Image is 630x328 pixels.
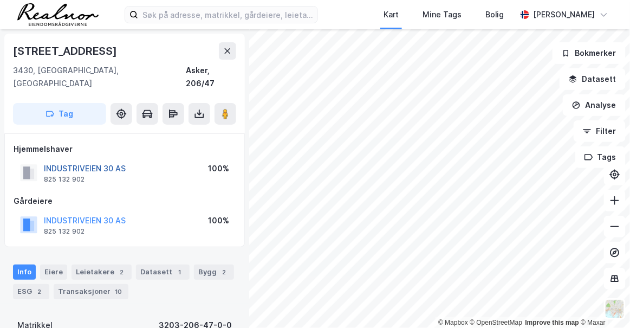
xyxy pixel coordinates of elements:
[72,265,132,280] div: Leietakere
[560,68,626,90] button: Datasett
[44,175,85,184] div: 825 132 902
[576,276,630,328] div: Kontrollprogram for chat
[534,8,595,21] div: [PERSON_NAME]
[384,8,399,21] div: Kart
[13,42,119,60] div: [STREET_ADDRESS]
[525,319,579,326] a: Improve this map
[438,319,468,326] a: Mapbox
[136,265,190,280] div: Datasett
[553,42,626,64] button: Bokmerker
[40,265,67,280] div: Eiere
[116,267,127,278] div: 2
[575,146,626,168] button: Tags
[423,8,462,21] div: Mine Tags
[54,284,128,299] div: Transaksjoner
[574,120,626,142] button: Filter
[14,195,236,208] div: Gårdeiere
[208,214,229,227] div: 100%
[470,319,523,326] a: OpenStreetMap
[113,286,124,297] div: 10
[219,267,230,278] div: 2
[563,94,626,116] button: Analyse
[485,8,504,21] div: Bolig
[138,7,317,23] input: Søk på adresse, matrikkel, gårdeiere, leietakere eller personer
[17,3,99,26] img: realnor-logo.934646d98de889bb5806.png
[576,276,630,328] iframe: Chat Widget
[186,64,236,90] div: Asker, 206/47
[13,64,186,90] div: 3430, [GEOGRAPHIC_DATA], [GEOGRAPHIC_DATA]
[44,227,85,236] div: 825 132 902
[14,143,236,156] div: Hjemmelshaver
[13,103,106,125] button: Tag
[13,265,36,280] div: Info
[34,286,45,297] div: 2
[208,162,229,175] div: 100%
[194,265,234,280] div: Bygg
[13,284,49,299] div: ESG
[174,267,185,278] div: 1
